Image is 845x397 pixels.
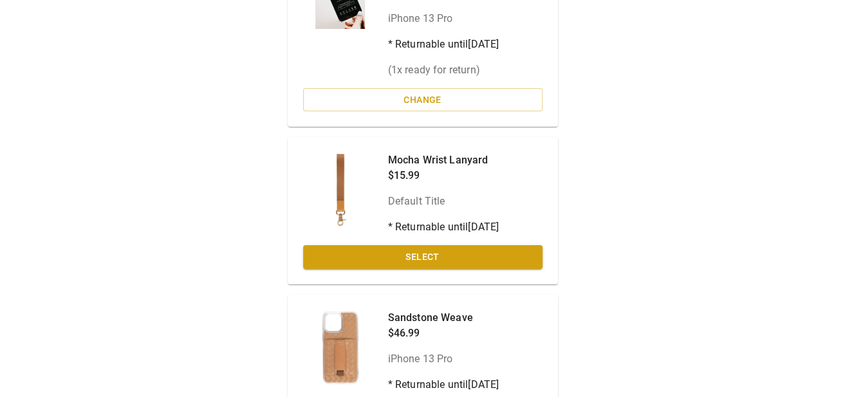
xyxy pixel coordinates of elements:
p: * Returnable until [DATE] [388,219,499,235]
p: iPhone 13 Pro [388,351,499,367]
p: * Returnable until [DATE] [388,37,543,52]
p: Sandstone Weave [388,310,499,326]
p: ( 1 x ready for return) [388,62,543,78]
p: * Returnable until [DATE] [388,377,499,392]
p: Default Title [388,194,499,209]
p: Mocha Wrist Lanyard [388,152,499,168]
button: Change [303,88,543,112]
button: Select [303,245,543,269]
p: iPhone 13 Pro [388,11,543,26]
p: $46.99 [388,326,499,341]
p: $15.99 [388,168,499,183]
